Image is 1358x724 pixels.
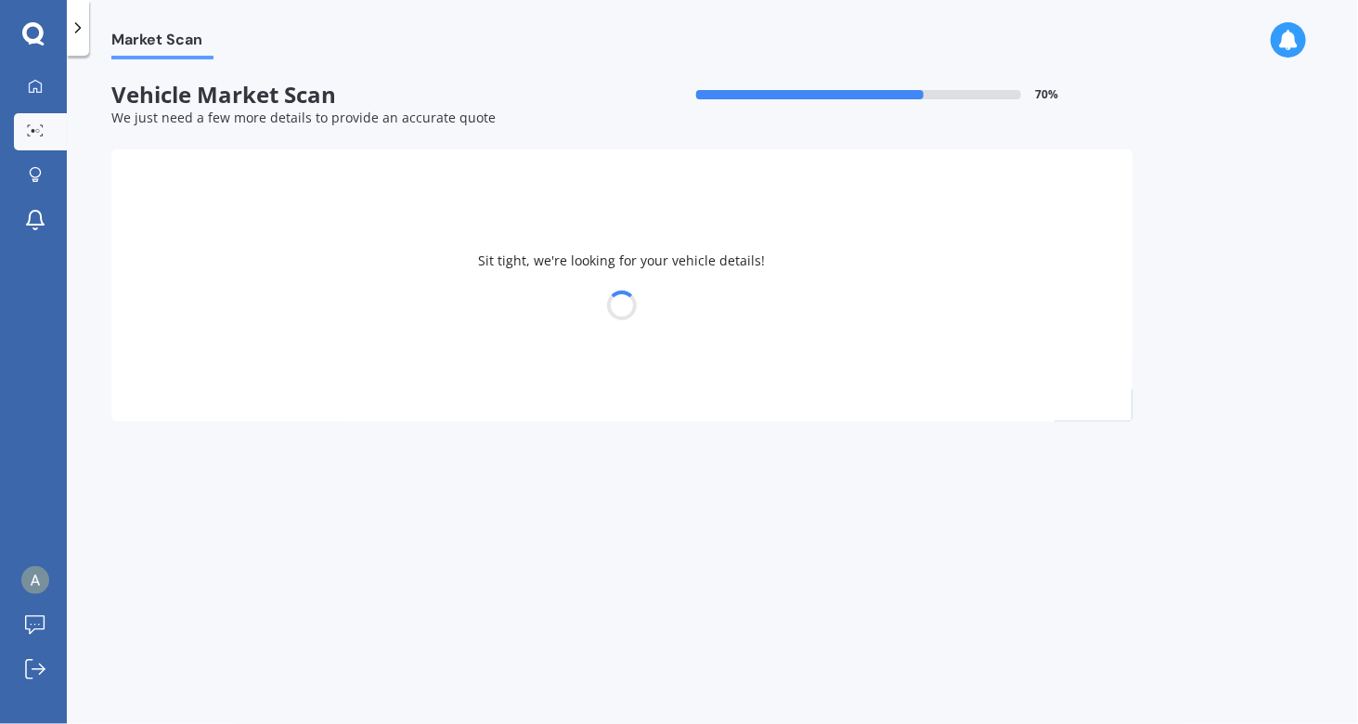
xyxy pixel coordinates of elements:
[111,82,622,109] span: Vehicle Market Scan
[111,149,1132,421] div: Sit tight, we're looking for your vehicle details!
[111,109,496,126] span: We just need a few more details to provide an accurate quote
[111,31,213,56] span: Market Scan
[1036,88,1059,101] span: 70 %
[21,566,49,594] img: ACg8ocKx7VzbiPQ__uw9YxhFtwLQas_JRFnCi1K-layoyPMiOeqFoBI=s96-c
